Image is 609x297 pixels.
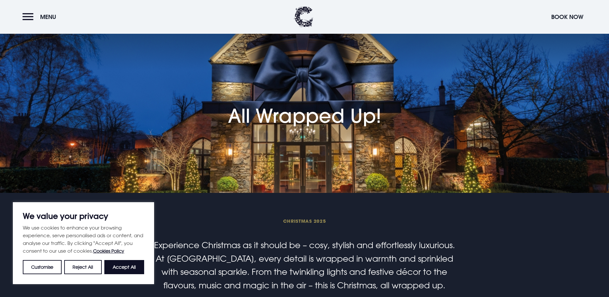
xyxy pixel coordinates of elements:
p: Experience Christmas as it should be – cosy, stylish and effortlessly luxurious. At [GEOGRAPHIC_D... [152,239,457,292]
button: Book Now [548,10,587,24]
img: Clandeboye Lodge [294,6,313,27]
button: Customise [23,260,62,274]
p: We value your privacy [23,212,144,220]
span: Christmas 2025 [152,218,457,224]
a: Cookies Policy [93,248,124,254]
span: Menu [40,13,56,21]
button: Menu [22,10,59,24]
button: Reject All [64,260,101,274]
div: We value your privacy [13,202,154,284]
button: Accept All [104,260,144,274]
h1: All Wrapped Up! [228,69,381,128]
p: We use cookies to enhance your browsing experience, serve personalised ads or content, and analys... [23,224,144,255]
